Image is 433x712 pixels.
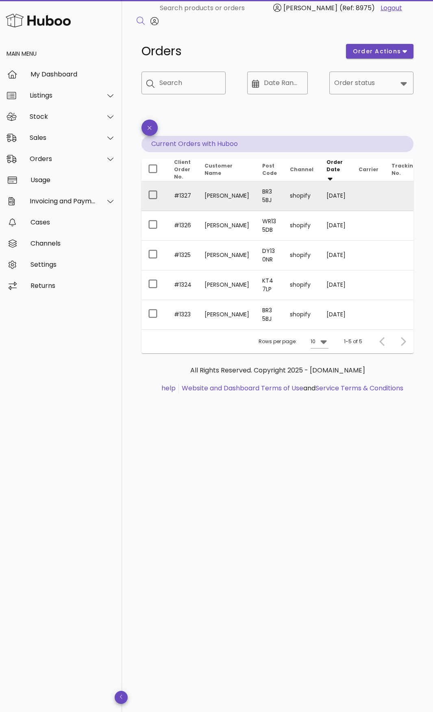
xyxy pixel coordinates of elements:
div: Rows per page: [259,330,329,353]
div: Returns [30,282,115,290]
span: Customer Name [205,162,233,176]
div: Channels [30,240,115,247]
img: Huboo Logo [6,12,71,29]
div: Sales [30,134,96,142]
td: [DATE] [320,241,352,270]
th: Order Date: Sorted descending. Activate to remove sorting. [320,159,352,181]
td: KT4 7LP [256,270,283,300]
td: shopify [283,181,320,211]
p: Current Orders with Huboo [141,136,413,152]
td: [DATE] [320,270,352,300]
th: Customer Name [198,159,256,181]
div: Listings [30,91,96,99]
td: #1327 [168,181,198,211]
div: Orders [30,155,96,163]
span: (Ref: 8975) [339,3,375,13]
span: [PERSON_NAME] [283,3,337,13]
div: My Dashboard [30,70,115,78]
span: Order Date [326,159,343,173]
th: Tracking No. [385,159,423,181]
span: Tracking No. [392,162,417,176]
span: Channel [290,166,313,173]
td: #1324 [168,270,198,300]
li: and [179,383,403,393]
td: [PERSON_NAME] [198,211,256,241]
td: [DATE] [320,300,352,329]
td: [PERSON_NAME] [198,241,256,270]
div: 1-5 of 5 [344,338,362,345]
th: Channel [283,159,320,181]
td: DY13 0NR [256,241,283,270]
th: Client Order No. [168,159,198,181]
th: Post Code [256,159,283,181]
td: BR3 5BJ [256,181,283,211]
td: [DATE] [320,211,352,241]
th: Carrier [352,159,385,181]
span: Post Code [262,162,277,176]
td: #1323 [168,300,198,329]
td: [PERSON_NAME] [198,300,256,329]
div: Invoicing and Payments [30,197,96,205]
td: shopify [283,241,320,270]
div: 10 [311,338,316,345]
span: order actions [352,47,401,56]
div: Cases [30,218,115,226]
td: [DATE] [320,181,352,211]
div: Order status [329,72,413,94]
td: shopify [283,211,320,241]
td: WR13 5DB [256,211,283,241]
h1: Orders [141,44,336,59]
td: #1326 [168,211,198,241]
a: Logout [381,3,402,13]
div: Usage [30,176,115,184]
div: Settings [30,261,115,268]
a: Website and Dashboard Terms of Use [182,383,303,393]
td: shopify [283,300,320,329]
div: 10Rows per page: [311,335,329,348]
button: order actions [346,44,413,59]
span: Carrier [359,166,379,173]
p: All Rights Reserved. Copyright 2025 - [DOMAIN_NAME] [148,366,407,375]
a: Service Terms & Conditions [316,383,403,393]
div: Stock [30,113,96,120]
td: [PERSON_NAME] [198,181,256,211]
a: help [161,383,176,393]
span: Client Order No. [174,159,191,180]
td: shopify [283,270,320,300]
td: #1325 [168,241,198,270]
td: BR3 5BJ [256,300,283,329]
td: [PERSON_NAME] [198,270,256,300]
